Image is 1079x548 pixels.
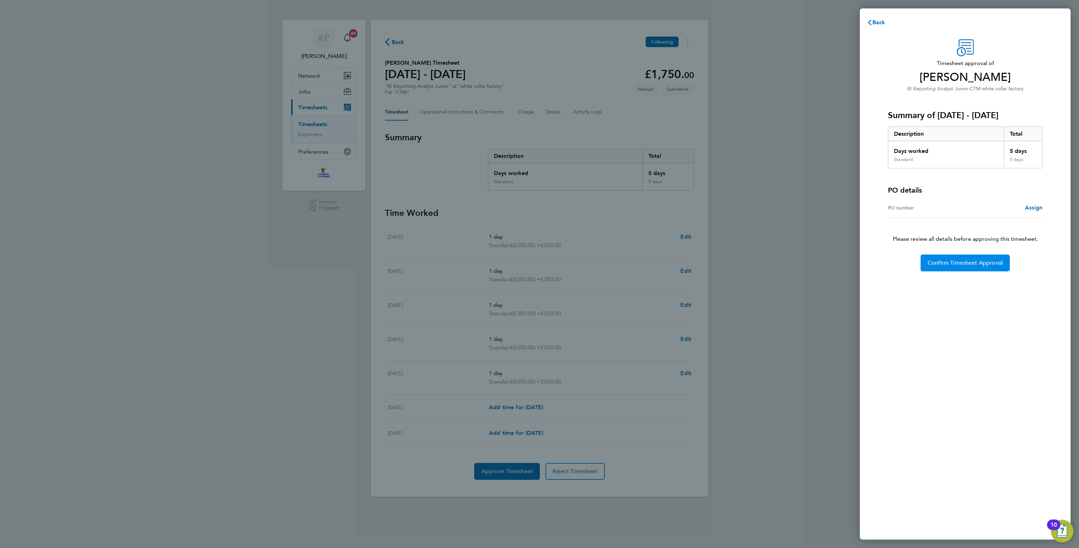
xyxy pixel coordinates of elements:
div: Standard [894,157,913,162]
span: white collar factory [982,86,1024,92]
div: Total [1004,127,1042,141]
button: Open Resource Center, 10 new notifications [1051,520,1073,542]
a: Assign [1025,204,1042,212]
p: Please review all details before approving this timesheet. [879,218,1051,243]
span: CTM [970,86,981,92]
div: 10 [1051,525,1057,534]
div: Days worked [888,141,1004,157]
span: Confirm Timesheet Approval [928,259,1003,266]
span: Back [872,19,885,26]
span: [PERSON_NAME] [888,70,1042,84]
span: · [968,86,970,92]
h3: Summary of [DATE] - [DATE] [888,110,1042,121]
span: Timesheet approval of [888,59,1042,67]
h4: PO details [888,185,922,195]
div: Description [888,127,1004,141]
span: · [981,86,982,92]
div: 5 days [1004,141,1042,157]
div: PO number [888,204,965,212]
span: BI Reporting Analyst Junior [907,86,968,92]
div: 5 days [1004,157,1042,168]
button: Back [860,15,892,30]
span: Assign [1025,204,1042,211]
button: Confirm Timesheet Approval [921,254,1010,271]
div: Summary of 18 - 24 Aug 2025 [888,127,1042,168]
